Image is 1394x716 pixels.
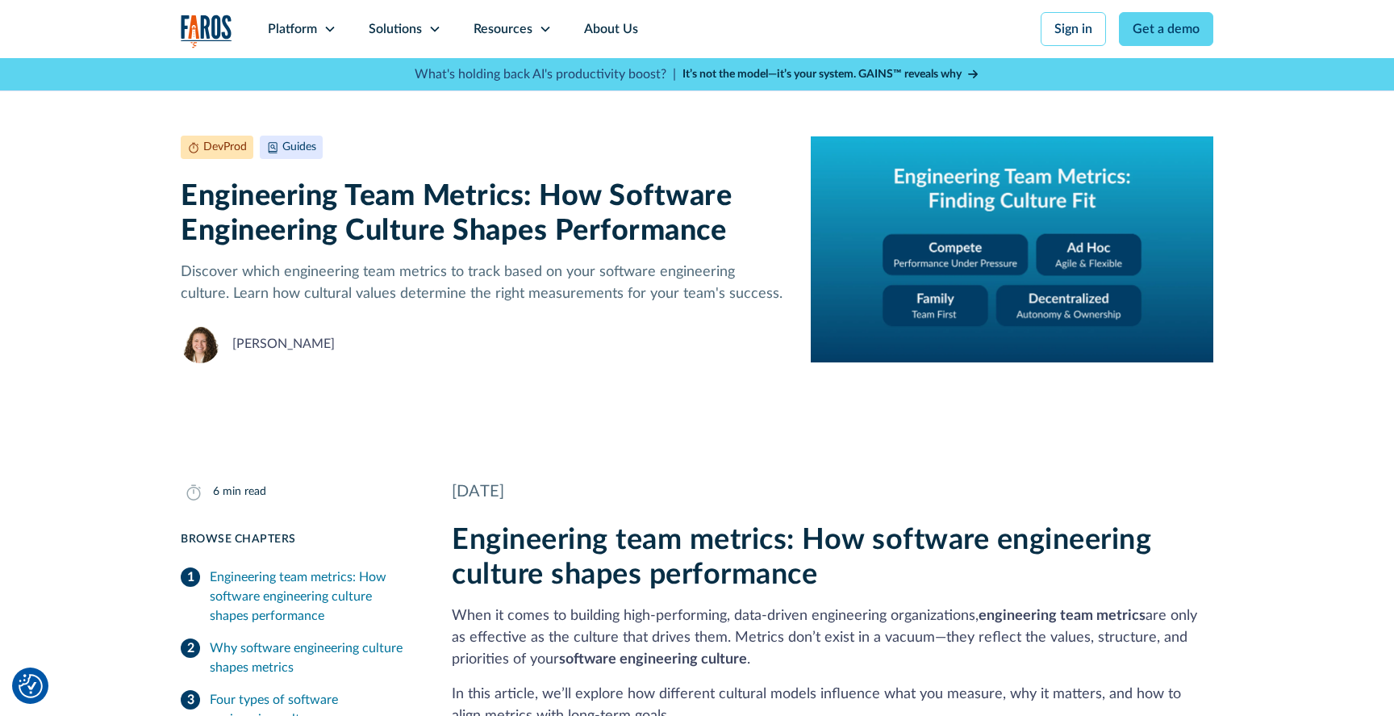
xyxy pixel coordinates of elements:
div: Guides [282,139,316,156]
a: It’s not the model—it’s your system. GAINS™ reveals why [682,66,979,83]
div: Platform [268,19,317,39]
img: Neely Dunlap [181,325,219,363]
img: Logo of the analytics and reporting company Faros. [181,15,232,48]
div: Browse Chapters [181,531,413,548]
p: When it comes to building high-performing, data-driven engineering organizations, are only as eff... [452,605,1213,671]
p: Discover which engineering team metrics to track based on your software engineering culture. Lear... [181,262,785,305]
img: Graphic titled 'Engineering Team Metrics: Finding Culture Fit' with four cultural models: Compete... [811,136,1213,363]
strong: engineering team metrics [979,609,1146,623]
img: Revisit consent button [19,674,43,698]
div: 6 [213,484,219,500]
h2: Engineering team metrics: How software engineering culture shapes performance [452,523,1213,592]
a: Engineering team metrics: How software engineering culture shapes performance [181,561,413,632]
a: Why software engineering culture shapes metrics [181,632,413,684]
div: [DATE] [452,479,1213,504]
div: Why software engineering culture shapes metrics [210,639,413,677]
div: DevProd [203,139,247,156]
div: Solutions [369,19,422,39]
div: [PERSON_NAME] [232,334,335,354]
div: Resources [474,19,532,39]
h1: Engineering Team Metrics: How Software Engineering Culture Shapes Performance [181,179,785,249]
p: What's holding back AI's productivity boost? | [415,65,676,84]
div: Engineering team metrics: How software engineering culture shapes performance [210,567,413,626]
strong: software engineering culture [559,652,747,667]
a: Get a demo [1119,12,1213,46]
a: home [181,15,232,48]
a: Sign in [1041,12,1106,46]
strong: It’s not the model—it’s your system. GAINS™ reveals why [682,69,962,80]
button: Cookie Settings [19,674,43,698]
div: min read [223,484,266,500]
